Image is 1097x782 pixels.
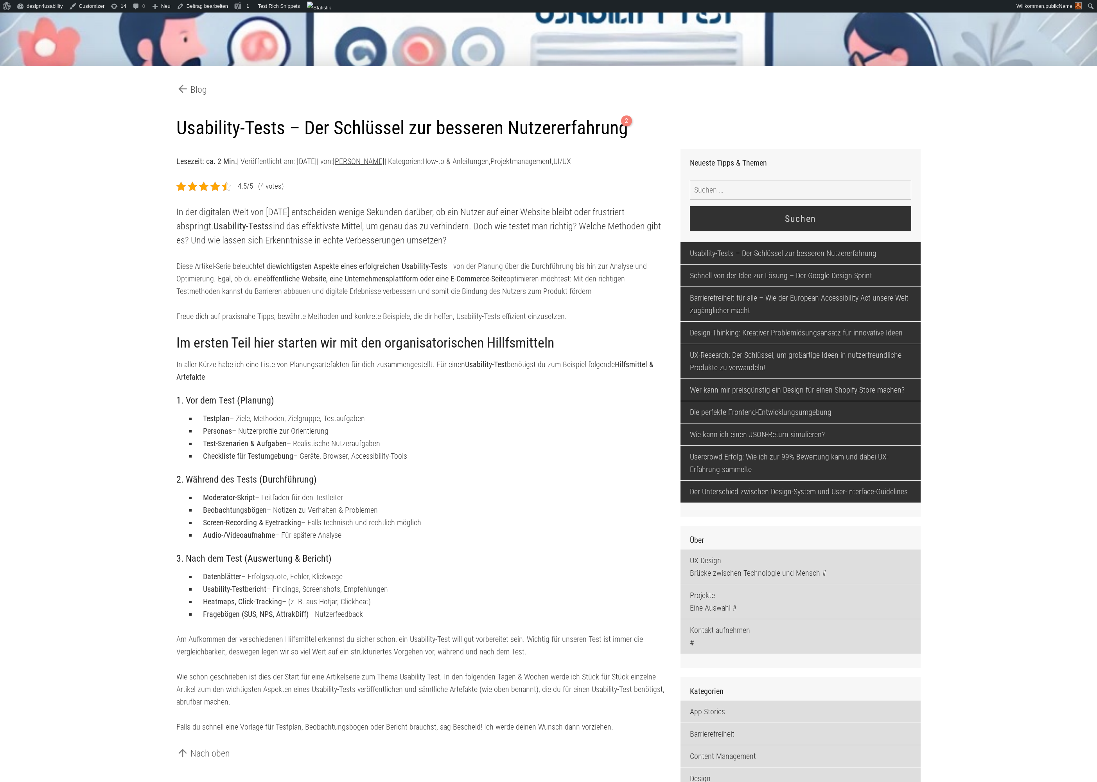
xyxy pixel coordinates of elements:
strong: Audio-/Videoaufnahme [203,530,275,540]
strong: Personas [203,426,232,436]
p: Freue dich auf praxisnahe Tipps, bewährte Methoden und konkrete Beispiele, die dir helfen, Usabil... [176,310,669,323]
p: In aller Kürze habe ich eine Liste von Planungsartefakten für dich zusammengestellt. Für einen be... [176,358,669,383]
a: Wer kann mir preisgünstig ein Design für einen Shopify-Store machen? [680,379,921,401]
a: Projektmanagement [490,157,552,166]
p: Eine Auswahl [690,602,911,614]
span: 1 [246,3,249,9]
strong: Usability-Testbericht [203,584,266,594]
strong: 3. Nach dem Test (Auswertung & Bericht) [176,553,332,564]
a: ProjekteEine Auswahl [680,584,921,619]
p: Brücke zwischen Technologie und Mensch [690,567,911,579]
sup: 2 [621,115,632,126]
p: | Veröffentlicht am: [DATE] | von: | Kategorien: , , [176,155,669,168]
strong: öffentliche Website, eine Unternehmensplattform oder eine E-Commerce-Seite [266,274,506,283]
h3: Über [690,535,911,545]
a: Kontakt aufnehmen [680,619,921,654]
h2: Kategorien [690,687,911,696]
p: Diese Artikel-Serie beleuchtet die – von der Planung über die Durchführung bis hin zur Analyse un... [176,260,669,297]
a: Barrierefreiheit für alle – Wie der European Accessibility Act unsere Welt zugänglicher macht [680,287,921,321]
li: – Ziele, Methoden, Zielgruppe, Testaufgaben [197,412,669,425]
span: publicName [1045,3,1072,9]
li: – Notizen zu Verhalten & Problemen [197,504,669,516]
a: App Stories [680,701,921,723]
a: Wie kann ich einen JSON-Return simulieren? [680,423,921,445]
strong: Checkliste für Testumgebung [203,451,293,461]
span: arrow_upward [176,747,190,759]
a: Usability-Tests – Der Schlüssel zur besseren Nutzererfahrung [680,242,921,264]
img: Zugriffe der letzten 48 Stunden. Hier klicken für weitere Statistiken. [307,2,331,14]
strong: Lesezeit: ca. 2 Min. [176,157,237,166]
strong: Im ersten Teil hier starten wir mit den organisatorischen Hillfsmitteln [176,335,554,351]
div: 4.5/5 - (4 votes) [238,180,284,193]
strong: Datenblätter [203,572,241,581]
strong: Beobachtungsbögen [203,505,267,515]
strong: Usability-Test [465,360,507,369]
a: Die perfekte Frontend-Entwicklungsumgebung [680,401,921,423]
li: – Realistische Nutzeraufgaben [197,437,669,450]
p: In der digitalen Welt von [DATE] entscheiden wenige Sekunden darüber, ob ein Nutzer auf einer Web... [176,205,669,247]
strong: 1. Vor dem Test (Planung) [176,395,274,406]
strong: wichtigsten Aspekte eines erfolgreichen Usability-Tests [276,261,447,271]
strong: 2. Während des Tests (Durchführung) [176,474,317,485]
li: – Geräte, Browser, Accessibility-Tools [197,450,669,462]
strong: Screen-Recording & Eyetracking [203,518,301,527]
a: UX DesignBrücke zwischen Technologie und Mensch [680,550,921,584]
h1: Usability-Tests – Der Schlüssel zur besseren Nutzererfahrung [176,117,921,139]
a: Barrierefreiheit [680,723,921,745]
li: – Nutzerprofile zur Orientierung [197,425,669,437]
p: Falls du schnell eine Vorlage für Testplan, Beobachtungsbogen oder Bericht brauchst, sag Bescheid... [176,721,669,733]
p: Am Aufkommen der verschiedenen Hilfsmittel erkennst du sicher schon, ein Usability-Test will gut ... [176,633,669,658]
a: Content Management [680,745,921,767]
li: – Falls technisch und rechtlich möglich [197,516,669,529]
a: How-to & Anleitungen [422,157,489,166]
li: – Leitfaden für den Testleiter [197,491,669,504]
li: – Nutzerfeedback [197,608,669,620]
strong: Testplan [203,414,230,423]
input: Suchen [690,206,911,231]
li: – Findings, Screenshots, Empfehlungen [197,583,669,595]
a: arrow_backBlog [176,83,207,97]
a: UX-Research: Der Schlüssel, um großartige Ideen in nutzerfreundliche Produkte zu verwandeln! [680,344,921,378]
span: arrow_back [176,83,190,95]
a: arrow_upwardNach oben [176,746,230,760]
a: Der Unterschied zwischen Design-System und User-Interface-Guidelines [680,481,921,503]
a: UI/UX [553,157,571,166]
li: – Erfolgsquote, Fehler, Klickwege [197,570,669,583]
a: Usercrowd-Erfolg: Wie ich zur 99%-Bewertung kam und dabei UX-Erfahrung sammelte [680,446,921,480]
p: Wie schon geschrieben ist dies der Start für eine Artikelserie zum Thema Usability-Test. In den f... [176,670,669,708]
strong: Usability-Tests [214,221,269,232]
strong: Moderator-Skript [203,493,255,502]
strong: Fragebögen (SUS, NPS, AttrakDiff) [203,609,309,619]
h3: Neueste Tipps & Themen [690,158,911,168]
a: Design-Thinking: Kreativer Problemlösungsansatz für innovative Ideen [680,322,921,344]
a: Schnell von der Idee zur Lösung – Der Google Design Sprint [680,265,921,286]
li: – Für spätere Analyse [197,529,669,541]
a: [PERSON_NAME] [333,157,384,166]
li: – (z. B. aus Hotjar, Clickheat) [197,595,669,608]
a: 2 [628,117,639,139]
strong: Test-Szenarien & Aufgaben [203,439,287,448]
strong: Heatmaps, Click-Tracking [203,597,282,606]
